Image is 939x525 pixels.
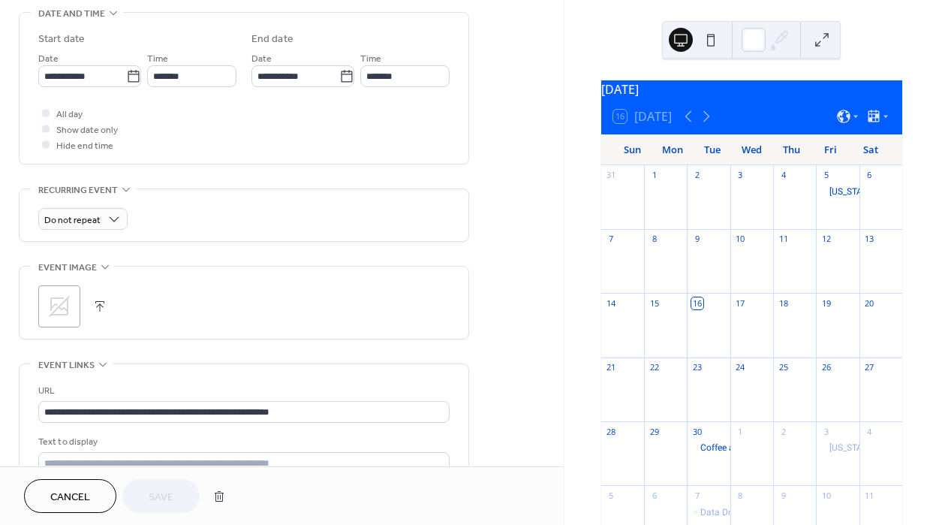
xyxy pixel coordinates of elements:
[778,170,789,181] div: 4
[649,490,660,501] div: 6
[606,234,617,245] div: 7
[38,260,97,276] span: Event image
[735,362,746,373] div: 24
[649,426,660,437] div: 29
[38,6,105,22] span: Date and time
[820,426,832,437] div: 3
[735,490,746,501] div: 8
[606,297,617,309] div: 14
[864,170,875,181] div: 6
[778,362,789,373] div: 25
[700,506,820,519] div: Data Driven Leader Workshop
[38,183,118,198] span: Recurring event
[692,135,732,165] div: Tue
[50,490,90,505] span: Cancel
[691,297,703,309] div: 16
[864,362,875,373] div: 27
[649,362,660,373] div: 22
[613,135,653,165] div: Sun
[735,426,746,437] div: 1
[864,426,875,437] div: 4
[864,490,875,501] div: 11
[735,234,746,245] div: 10
[56,107,83,122] span: All day
[360,51,381,67] span: Time
[778,490,789,501] div: 9
[778,297,789,309] div: 18
[38,285,80,327] div: ;
[56,138,113,154] span: Hide end time
[816,186,859,198] div: Michigan Founders Fund: Founders First Fridays: September
[864,234,875,245] div: 13
[820,234,832,245] div: 12
[732,135,772,165] div: Wed
[56,122,118,138] span: Show date only
[38,358,95,373] span: Event links
[691,426,703,437] div: 30
[820,170,832,181] div: 5
[811,135,850,165] div: Fri
[606,426,617,437] div: 28
[606,170,617,181] div: 31
[687,442,730,454] div: Coffee and Conversation with Jennifer Giannosa
[606,362,617,373] div: 21
[691,490,703,501] div: 7
[38,32,85,47] div: Start date
[820,297,832,309] div: 19
[778,234,789,245] div: 11
[649,170,660,181] div: 1
[816,442,859,454] div: Michigan Founders Fund: Founders First Fridays: October
[38,383,447,399] div: URL
[820,490,832,501] div: 10
[601,80,902,98] div: [DATE]
[649,297,660,309] div: 15
[251,51,272,67] span: Date
[850,135,890,165] div: Sat
[606,490,617,501] div: 5
[687,506,730,519] div: Data Driven Leader Workshop
[778,426,789,437] div: 2
[38,434,447,450] div: Text to display
[44,212,101,229] span: Do not repeat
[864,297,875,309] div: 20
[691,234,703,245] div: 9
[772,135,811,165] div: Thu
[652,135,692,165] div: Mon
[735,170,746,181] div: 3
[691,362,703,373] div: 23
[24,479,116,513] button: Cancel
[820,362,832,373] div: 26
[735,297,746,309] div: 17
[38,51,59,67] span: Date
[700,442,891,454] div: Coffee and Conversation with [PERSON_NAME]
[691,170,703,181] div: 2
[147,51,168,67] span: Time
[649,234,660,245] div: 8
[251,32,293,47] div: End date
